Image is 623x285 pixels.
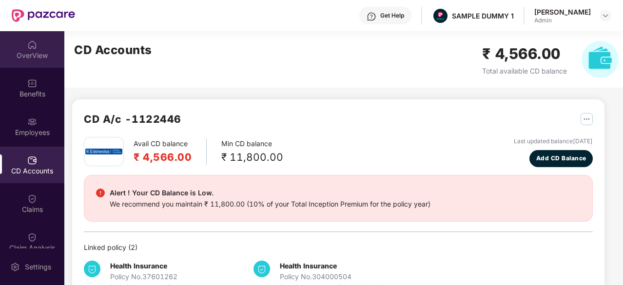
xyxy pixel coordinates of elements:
[602,12,609,19] img: svg+xml;base64,PHN2ZyBpZD0iRHJvcGRvd24tMzJ4MzIiIHhtbG5zPSJodHRwOi8vd3d3LnczLm9yZy8yMDAwL3N2ZyIgd2...
[452,11,514,20] div: SAMPLE DUMMY 1
[110,199,430,209] div: We recommend you maintain ₹ 11,800.00 (10% of your Total Inception Premium for the policy year)
[27,155,37,165] img: svg+xml;base64,PHN2ZyBpZD0iQ0RfQWNjb3VudHMiIGRhdGEtbmFtZT0iQ0QgQWNjb3VudHMiIHhtbG5zPSJodHRwOi8vd3...
[74,41,152,59] h2: CD Accounts
[12,9,75,22] img: New Pazcare Logo
[134,149,192,165] h2: ₹ 4,566.00
[85,149,122,154] img: edel.png
[536,154,586,163] span: Add CD Balance
[84,242,593,253] div: Linked policy ( 2 )
[134,138,207,165] div: Avail CD balance
[534,17,591,24] div: Admin
[110,271,189,282] div: Policy No. 37601262
[514,137,593,146] div: Last updated balance [DATE]
[27,40,37,50] img: svg+xml;base64,PHN2ZyBpZD0iSG9tZSIgeG1sbnM9Imh0dHA6Ly93d3cudzMub3JnLzIwMDAvc3ZnIiB3aWR0aD0iMjAiIG...
[529,150,593,167] button: Add CD Balance
[280,271,384,282] div: Policy No. 304000504
[27,78,37,88] img: svg+xml;base64,PHN2ZyBpZD0iQmVuZWZpdHMiIHhtbG5zPSJodHRwOi8vd3d3LnczLm9yZy8yMDAwL3N2ZyIgd2lkdGg9Ij...
[253,261,270,277] img: svg+xml;base64,PHN2ZyB4bWxucz0iaHR0cDovL3d3dy53My5vcmcvMjAwMC9zdmciIHdpZHRoPSIzNCIgaGVpZ2h0PSIzNC...
[27,194,37,204] img: svg+xml;base64,PHN2ZyBpZD0iQ2xhaW0iIHhtbG5zPSJodHRwOi8vd3d3LnczLm9yZy8yMDAwL3N2ZyIgd2lkdGg9IjIwIi...
[110,262,167,270] b: Health Insurance
[482,67,567,75] span: Total available CD balance
[433,9,448,23] img: Pazcare_Alternative_logo-01-01.png
[22,262,54,272] div: Settings
[581,113,593,125] img: svg+xml;base64,PHN2ZyB4bWxucz0iaHR0cDovL3d3dy53My5vcmcvMjAwMC9zdmciIHdpZHRoPSIyNSIgaGVpZ2h0PSIyNS...
[84,111,181,127] h2: CD A/c - 1122446
[534,7,591,17] div: [PERSON_NAME]
[221,149,283,165] div: ₹ 11,800.00
[482,42,567,65] h2: ₹ 4,566.00
[582,41,619,78] img: svg+xml;base64,PHN2ZyB4bWxucz0iaHR0cDovL3d3dy53My5vcmcvMjAwMC9zdmciIHhtbG5zOnhsaW5rPSJodHRwOi8vd3...
[10,262,20,272] img: svg+xml;base64,PHN2ZyBpZD0iU2V0dGluZy0yMHgyMCIgeG1sbnM9Imh0dHA6Ly93d3cudzMub3JnLzIwMDAvc3ZnIiB3aW...
[84,261,100,277] img: svg+xml;base64,PHN2ZyB4bWxucz0iaHR0cDovL3d3dy53My5vcmcvMjAwMC9zdmciIHdpZHRoPSIzNCIgaGVpZ2h0PSIzNC...
[27,232,37,242] img: svg+xml;base64,PHN2ZyBpZD0iQ2xhaW0iIHhtbG5zPSJodHRwOi8vd3d3LnczLm9yZy8yMDAwL3N2ZyIgd2lkdGg9IjIwIi...
[110,187,430,199] div: Alert ! Your CD Balance is Low.
[380,12,404,19] div: Get Help
[96,189,105,197] img: svg+xml;base64,PHN2ZyBpZD0iRGFuZ2VyX2FsZXJ0IiBkYXRhLW5hbWU9IkRhbmdlciBhbGVydCIgeG1sbnM9Imh0dHA6Ly...
[27,117,37,127] img: svg+xml;base64,PHN2ZyBpZD0iRW1wbG95ZWVzIiB4bWxucz0iaHR0cDovL3d3dy53My5vcmcvMjAwMC9zdmciIHdpZHRoPS...
[221,138,283,165] div: Min CD balance
[367,12,376,21] img: svg+xml;base64,PHN2ZyBpZD0iSGVscC0zMngzMiIgeG1sbnM9Imh0dHA6Ly93d3cudzMub3JnLzIwMDAvc3ZnIiB3aWR0aD...
[280,262,337,270] b: Health Insurance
